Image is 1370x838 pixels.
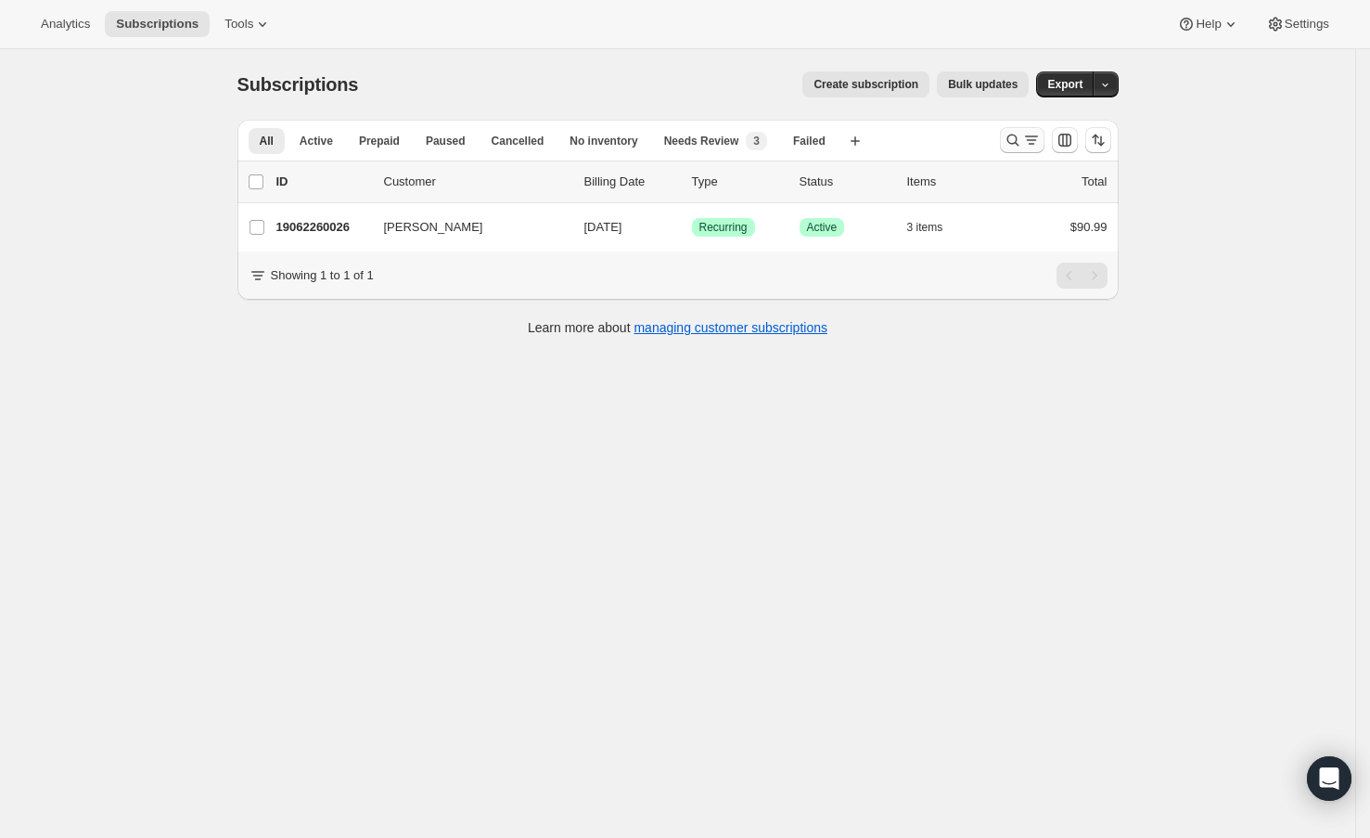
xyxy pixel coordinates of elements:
[1285,17,1329,32] span: Settings
[528,318,827,337] p: Learn more about
[276,173,369,191] p: ID
[1166,11,1250,37] button: Help
[793,134,826,148] span: Failed
[271,266,374,285] p: Showing 1 to 1 of 1
[105,11,210,37] button: Subscriptions
[802,71,929,97] button: Create subscription
[840,128,870,154] button: Create new view
[800,173,892,191] p: Status
[426,134,466,148] span: Paused
[384,173,570,191] p: Customer
[116,17,198,32] span: Subscriptions
[584,173,677,191] p: Billing Date
[213,11,283,37] button: Tools
[1070,220,1108,234] span: $90.99
[276,214,1108,240] div: 19062260026[PERSON_NAME][DATE]SuccessRecurringSuccessActive3 items$90.99
[224,17,253,32] span: Tools
[359,134,400,148] span: Prepaid
[30,11,101,37] button: Analytics
[1085,127,1111,153] button: Sort the results
[634,320,827,335] a: managing customer subscriptions
[692,173,785,191] div: Type
[1307,756,1351,801] div: Open Intercom Messenger
[1255,11,1340,37] button: Settings
[1056,263,1108,289] nav: Pagination
[1082,173,1107,191] p: Total
[570,134,637,148] span: No inventory
[237,74,359,95] span: Subscriptions
[492,134,544,148] span: Cancelled
[813,77,918,92] span: Create subscription
[300,134,333,148] span: Active
[907,214,964,240] button: 3 items
[1196,17,1221,32] span: Help
[907,220,943,235] span: 3 items
[373,213,558,242] button: [PERSON_NAME]
[807,220,838,235] span: Active
[260,134,274,148] span: All
[584,220,622,234] span: [DATE]
[937,71,1029,97] button: Bulk updates
[1000,127,1044,153] button: Search and filter results
[948,77,1018,92] span: Bulk updates
[276,218,369,237] p: 19062260026
[1047,77,1082,92] span: Export
[384,218,483,237] span: [PERSON_NAME]
[753,134,760,148] span: 3
[664,134,739,148] span: Needs Review
[41,17,90,32] span: Analytics
[907,173,1000,191] div: Items
[276,173,1108,191] div: IDCustomerBilling DateTypeStatusItemsTotal
[1036,71,1094,97] button: Export
[1052,127,1078,153] button: Customize table column order and visibility
[699,220,748,235] span: Recurring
